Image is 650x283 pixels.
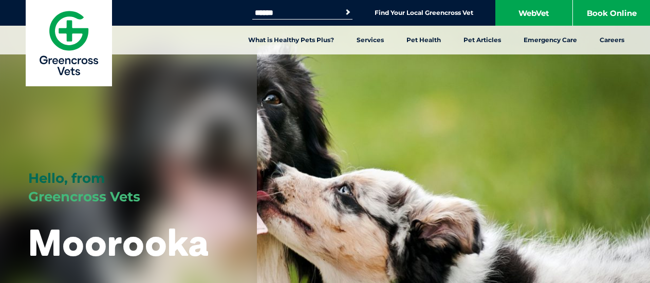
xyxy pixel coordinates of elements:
[237,26,345,54] a: What is Healthy Pets Plus?
[28,188,140,205] span: Greencross Vets
[512,26,588,54] a: Emergency Care
[28,170,105,186] span: Hello, from
[395,26,452,54] a: Pet Health
[345,26,395,54] a: Services
[588,26,636,54] a: Careers
[28,222,209,262] h1: Moorooka
[375,9,473,17] a: Find Your Local Greencross Vet
[452,26,512,54] a: Pet Articles
[343,7,353,17] button: Search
